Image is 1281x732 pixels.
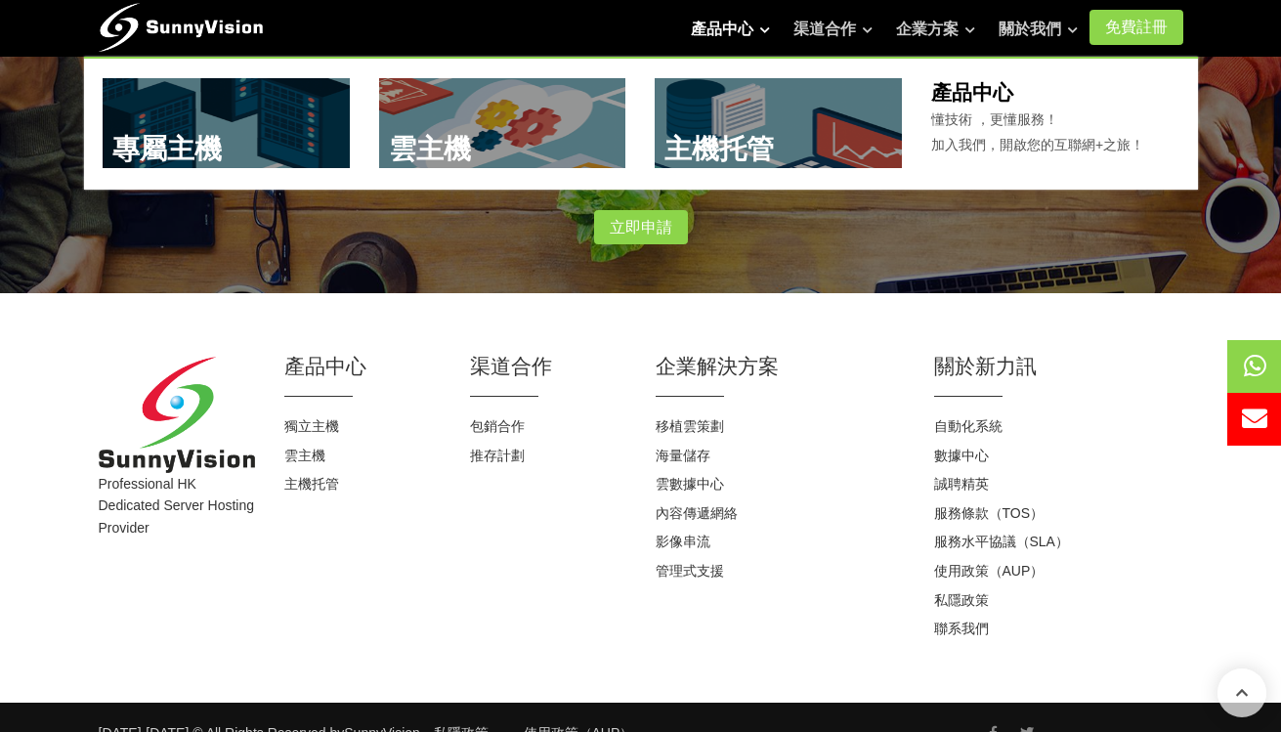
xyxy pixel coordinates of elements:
a: 獨立主機 [284,418,339,434]
a: 影像串流 [656,534,710,549]
a: 誠聘精英 [934,476,989,492]
a: 包銷合作 [470,418,525,434]
a: 主機托管 [284,476,339,492]
a: 移植雲策劃 [656,418,724,434]
a: 免費註冊 [1089,10,1183,45]
div: 產品中心 [84,57,1198,191]
a: 產品中心 [691,10,770,49]
a: 聯系我們 [934,621,989,636]
a: 服務條款（TOS） [934,505,1045,521]
a: 關於我們 [999,10,1078,49]
a: 渠道合作 [793,10,873,49]
a: 雲主機 [284,448,325,463]
a: 數據中心 [934,448,989,463]
a: 服務水平協議（SLA） [934,534,1069,549]
a: 內容傳遞網絡 [656,505,738,521]
a: 使用政策（AUP） [934,563,1045,579]
a: 推存計劃 [470,448,525,463]
h2: 渠道合作 [470,352,626,380]
a: 立即申請 [594,210,688,245]
a: 海量儲存 [656,448,710,463]
a: 雲數據中心 [656,476,724,492]
a: 私隱政策 [934,592,989,608]
a: 管理式支援 [656,563,724,579]
a: 企業方案 [896,10,975,49]
div: Professional HK Dedicated Server Hosting Provider [84,357,270,643]
b: 產品中心 [931,81,1013,104]
h2: 關於新力訊 [934,352,1183,380]
span: 懂技術 ，更懂服務！ 加入我們，開啟您的互聯網+之旅！ [931,111,1144,152]
a: 自動化系統 [934,418,1003,434]
img: SunnyVision Limited [99,357,255,473]
h2: 產品中心 [284,352,441,380]
h2: 企業解決方案 [656,352,905,380]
